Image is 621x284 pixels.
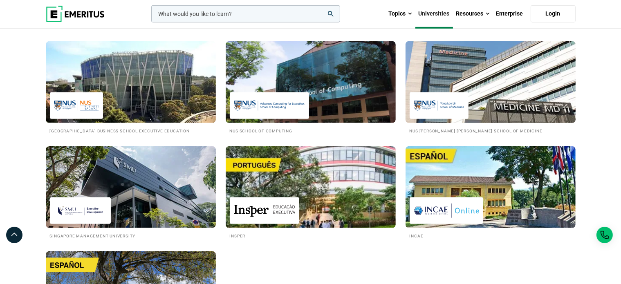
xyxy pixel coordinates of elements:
[234,201,295,220] img: Insper
[406,41,576,134] a: Universities We Work With NUS Yong Loo Lin School of Medicine NUS [PERSON_NAME] [PERSON_NAME] Sch...
[50,232,212,239] h2: Singapore Management University
[230,232,392,239] h2: Insper
[151,5,340,22] input: woocommerce-product-search-field-0
[414,201,479,220] img: INCAE
[46,41,216,134] a: Universities We Work With National University of Singapore Business School Executive Education [G...
[50,127,212,134] h2: [GEOGRAPHIC_DATA] Business School Executive Education
[406,146,576,228] img: Universities We Work With
[397,37,584,127] img: Universities We Work With
[410,232,572,239] h2: INCAE
[531,5,576,22] a: Login
[414,96,464,115] img: NUS Yong Loo Lin School of Medicine
[54,96,99,115] img: National University of Singapore Business School Executive Education
[54,201,107,220] img: Singapore Management University
[410,127,572,134] h2: NUS [PERSON_NAME] [PERSON_NAME] School of Medicine
[226,146,396,239] a: Universities We Work With Insper Insper
[46,146,216,239] a: Universities We Work With Singapore Management University Singapore Management University
[46,146,216,228] img: Universities We Work With
[226,41,396,134] a: Universities We Work With NUS School of Computing NUS School of Computing
[46,41,216,123] img: Universities We Work With
[230,127,392,134] h2: NUS School of Computing
[226,146,396,228] img: Universities We Work With
[226,41,396,123] img: Universities We Work With
[234,96,305,115] img: NUS School of Computing
[406,146,576,239] a: Universities We Work With INCAE INCAE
